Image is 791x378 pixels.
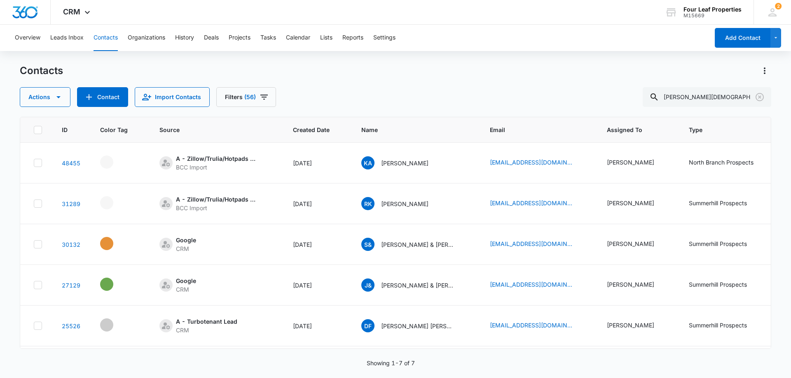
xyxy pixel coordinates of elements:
[683,13,742,19] div: account id
[293,240,342,249] div: [DATE]
[50,25,84,51] button: Leads Inbox
[689,321,747,329] div: Summerhill Prospects
[176,276,196,285] div: Google
[381,322,455,330] p: [PERSON_NAME] [PERSON_NAME]
[100,237,128,250] div: - - Select to Edit Field
[361,125,458,134] span: Name
[204,25,219,51] button: Deals
[607,280,669,290] div: Assigned To - Kelly Mursch - Select to Edit Field
[490,199,587,209] div: Email - robinek330@gmail.com - Select to Edit Field
[689,158,754,167] div: North Branch Prospects
[361,278,470,292] div: Name - Jean & Shelley Emry - Select to Edit Field
[128,25,165,51] button: Organizations
[689,199,747,207] div: Summerhill Prospects
[15,25,40,51] button: Overview
[286,25,310,51] button: Calendar
[490,158,572,167] a: [EMAIL_ADDRESS][DOMAIN_NAME]
[176,326,237,334] div: CRM
[361,238,470,251] div: Name - Sharon & Keith Crandall - Select to Edit Field
[381,159,428,167] p: [PERSON_NAME]
[607,199,669,209] div: Assigned To - Kelly Mursch - Select to Edit Field
[683,6,742,13] div: account name
[100,318,128,332] div: - - Select to Edit Field
[689,239,762,249] div: Type - Summerhill Prospects - Select to Edit Field
[689,321,762,331] div: Type - Summerhill Prospects - Select to Edit Field
[175,25,194,51] button: History
[100,196,128,209] div: - - Select to Edit Field
[490,321,587,331] div: Email - khynds57@yahoo.com - Select to Edit Field
[607,158,669,168] div: Assigned To - Kelly Mursch - Select to Edit Field
[260,25,276,51] button: Tasks
[689,239,747,248] div: Summerhill Prospects
[689,280,762,290] div: Type - Summerhill Prospects - Select to Edit Field
[607,239,669,249] div: Assigned To - Kelly Mursch - Select to Edit Field
[62,160,80,167] a: Navigate to contact details page for Keith Allen
[176,204,258,212] div: BCC Import
[159,154,273,172] div: Source - [object Object] - Select to Edit Field
[293,125,330,134] span: Created Date
[490,125,575,134] span: Email
[381,281,455,290] p: [PERSON_NAME] & [PERSON_NAME]
[490,199,572,207] a: [EMAIL_ADDRESS][DOMAIN_NAME]
[342,25,363,51] button: Reports
[607,199,654,207] div: [PERSON_NAME]
[607,321,669,331] div: Assigned To - Kelly Mursch - Select to Edit Field
[775,3,782,9] span: 2
[490,239,572,248] a: [EMAIL_ADDRESS][DOMAIN_NAME]
[607,280,654,289] div: [PERSON_NAME]
[361,197,443,210] div: Name - Robin Keith - Select to Edit Field
[689,199,762,209] div: Type - Summerhill Prospects - Select to Edit Field
[100,278,128,291] div: - - Select to Edit Field
[361,238,374,251] span: S&
[62,241,80,248] a: Navigate to contact details page for Sharon & Keith Crandall
[100,125,128,134] span: Color Tag
[176,317,237,326] div: A - Turbotenant Lead
[62,282,80,289] a: Navigate to contact details page for Jean & Shelley Emry
[176,195,258,204] div: A - Zillow/Trulia/Hotpads Rent Connect
[20,87,70,107] button: Actions
[229,25,250,51] button: Projects
[63,7,80,16] span: CRM
[100,155,128,169] div: - - Select to Edit Field
[62,322,80,329] a: Navigate to contact details page for Denise Faber Keith Hynds
[159,195,273,212] div: Source - [object Object] - Select to Edit Field
[244,94,256,100] span: (56)
[490,280,572,289] a: [EMAIL_ADDRESS][DOMAIN_NAME]
[159,125,261,134] span: Source
[176,244,196,253] div: CRM
[77,87,128,107] button: Add Contact
[94,25,118,51] button: Contacts
[689,158,768,168] div: Type - North Branch Prospects - Select to Edit Field
[367,359,415,367] p: Showing 1-7 of 7
[689,125,756,134] span: Type
[758,64,771,77] button: Actions
[689,280,747,289] div: Summerhill Prospects
[320,25,332,51] button: Lists
[381,199,428,208] p: [PERSON_NAME]
[176,236,196,244] div: Google
[293,159,342,167] div: [DATE]
[176,154,258,163] div: A - Zillow/Trulia/Hotpads Rent Connect
[753,90,766,104] button: Clear
[135,87,210,107] button: Import Contacts
[361,319,374,332] span: DF
[607,125,657,134] span: Assigned To
[159,276,211,294] div: Source - [object Object] - Select to Edit Field
[490,280,587,290] div: Email - shelleygill2015@gmail.com - Select to Edit Field
[361,156,443,169] div: Name - Keith Allen - Select to Edit Field
[643,87,771,107] input: Search Contacts
[607,239,654,248] div: [PERSON_NAME]
[361,156,374,169] span: KA
[490,321,572,329] a: [EMAIL_ADDRESS][DOMAIN_NAME]
[490,158,587,168] div: Email - keithallen5271971@gmail.com - Select to Edit Field
[490,239,587,249] div: Email - keithcrandall65@gmail.com - Select to Edit Field
[361,278,374,292] span: J&
[159,317,252,334] div: Source - [object Object] - Select to Edit Field
[159,236,211,253] div: Source - [object Object] - Select to Edit Field
[293,199,342,208] div: [DATE]
[20,65,63,77] h1: Contacts
[607,321,654,329] div: [PERSON_NAME]
[293,281,342,290] div: [DATE]
[775,3,782,9] div: notifications count
[715,28,770,48] button: Add Contact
